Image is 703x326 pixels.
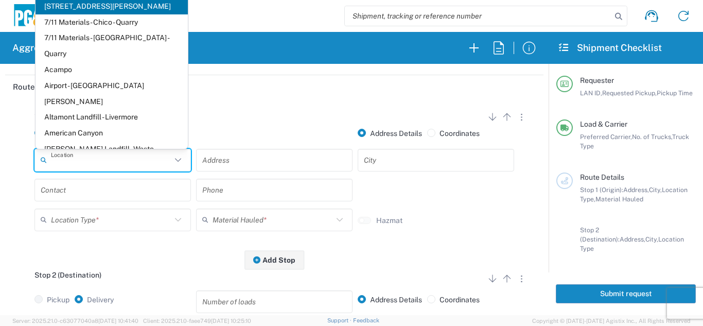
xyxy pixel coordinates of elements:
[620,235,645,243] span: Address,
[558,42,662,54] h2: Shipment Checklist
[211,318,251,324] span: [DATE] 10:25:10
[427,295,480,304] label: Coordinates
[36,125,188,141] span: American Canyon
[358,129,422,138] label: Address Details
[657,89,693,97] span: Pickup Time
[580,89,602,97] span: LAN ID,
[244,250,304,269] button: Add Stop
[580,133,632,141] span: Preferred Carrier,
[12,42,179,54] h2: Aggregate & Spoils Shipment Request
[98,318,138,324] span: [DATE] 10:41:40
[580,186,623,194] span: Stop 1 (Origin):
[602,89,657,97] span: Requested Pickup,
[532,316,691,325] span: Copyright © [DATE]-[DATE] Agistix Inc., All Rights Reserved
[34,109,82,117] span: Stop 1 (Origin)
[36,78,188,110] span: Airport - [GEOGRAPHIC_DATA][PERSON_NAME]
[649,186,662,194] span: City,
[345,6,611,26] input: Shipment, tracking or reference number
[143,318,251,324] span: Client: 2025.21.0-faee749
[580,76,614,84] span: Requester
[556,284,696,303] button: Submit request
[353,317,379,323] a: Feedback
[427,129,480,138] label: Coordinates
[632,133,672,141] span: No. of Trucks,
[595,195,643,203] span: Material Hauled
[36,109,188,125] span: Altamont Landfill - Livermore
[580,226,620,243] span: Stop 2 (Destination):
[12,4,54,28] img: pge
[36,141,188,173] span: [PERSON_NAME] Landfill - Waste Management Landfill Class II
[580,173,624,181] span: Route Details
[645,235,658,243] span: City,
[623,186,649,194] span: Address,
[13,82,63,92] h2: Route Details
[327,317,353,323] a: Support
[580,120,627,128] span: Load & Carrier
[12,318,138,324] span: Server: 2025.21.0-c63077040a8
[358,295,422,304] label: Address Details
[376,216,402,225] label: Hazmat
[34,271,101,279] span: Stop 2 (Destination)
[36,62,188,78] span: Acampo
